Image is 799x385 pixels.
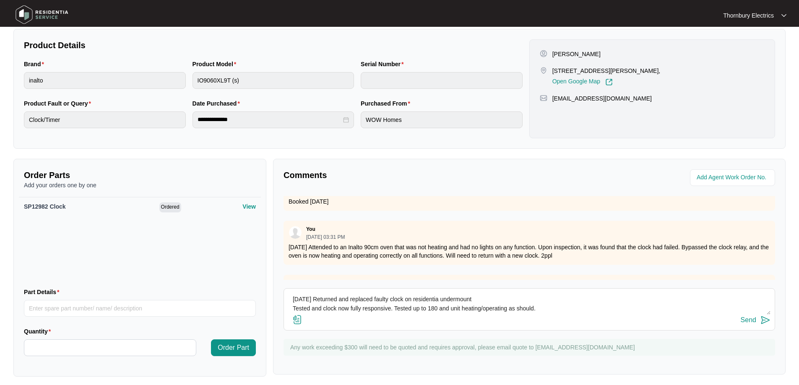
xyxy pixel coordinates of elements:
[361,60,407,68] label: Serial Number
[193,99,243,108] label: Date Purchased
[540,67,547,74] img: map-pin
[193,60,240,68] label: Product Model
[24,300,256,317] input: Part Details
[290,343,771,351] p: Any work exceeding $300 will need to be quoted and requires approval, please email quote to [EMAI...
[781,13,786,18] img: dropdown arrow
[24,60,47,68] label: Brand
[193,72,354,89] input: Product Model
[24,72,186,89] input: Brand
[697,173,770,183] input: Add Agent Work Order No.
[198,115,342,124] input: Date Purchased
[605,78,613,86] img: Link-External
[24,288,63,296] label: Part Details
[159,202,181,212] span: Ordered
[292,315,302,325] img: file-attachment-doc.svg
[24,39,523,51] p: Product Details
[540,94,547,102] img: map-pin
[24,327,54,336] label: Quantity
[289,243,770,260] p: [DATE] Attended to an Inalto 90cm oven that was not heating and had no lights on any function. Up...
[552,78,613,86] a: Open Google Map
[24,203,66,210] span: SP12982 Clock
[13,2,71,27] img: residentia service logo
[540,50,547,57] img: user-pin
[361,99,414,108] label: Purchased From
[361,111,523,128] input: Purchased From
[552,94,652,103] p: [EMAIL_ADDRESS][DOMAIN_NAME]
[306,235,345,240] p: [DATE] 03:31 PM
[760,315,770,325] img: send-icon.svg
[723,11,774,20] p: Thornbury Electrics
[24,181,256,189] p: Add your orders one by one
[361,72,523,89] input: Serial Number
[24,111,186,128] input: Product Fault or Query
[289,197,770,206] p: Booked [DATE]
[211,339,256,356] button: Order Part
[741,315,770,326] button: Send
[24,340,196,356] input: Quantity
[24,99,94,108] label: Product Fault or Query
[741,316,756,324] div: Send
[552,50,601,58] p: [PERSON_NAME]
[284,169,523,181] p: Comments
[242,202,256,211] p: View
[288,293,770,315] textarea: [DATE] Returned and replaced faulty clock on residentia undermount Tested and clock now fully res...
[218,343,249,353] span: Order Part
[289,226,302,239] img: user.svg
[306,226,315,233] p: You
[24,169,256,181] p: Order Parts
[552,67,661,75] p: [STREET_ADDRESS][PERSON_NAME],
